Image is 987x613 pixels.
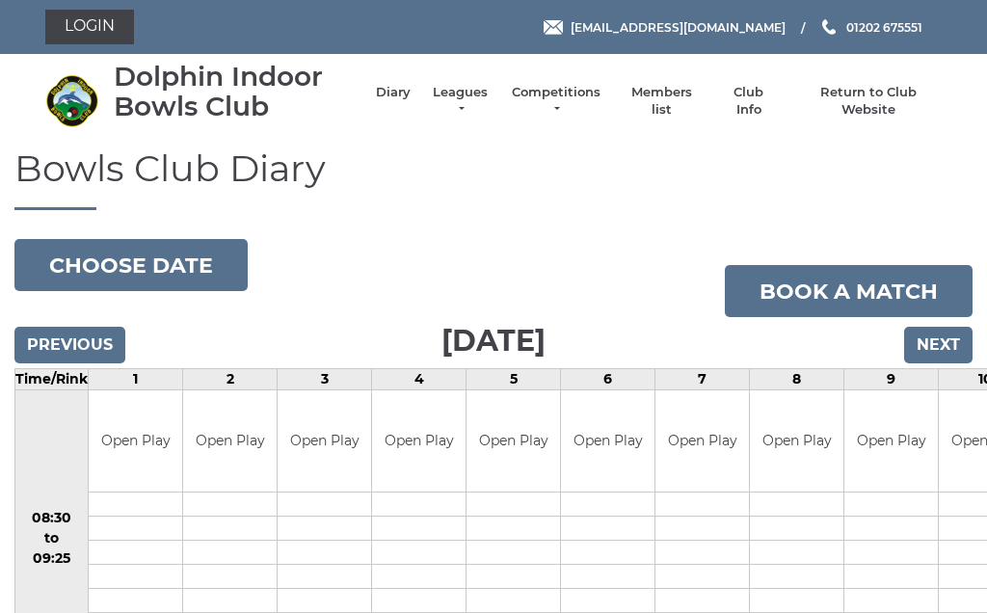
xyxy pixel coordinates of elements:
[819,18,922,37] a: Phone us 01202 675551
[14,239,248,291] button: Choose date
[467,369,561,390] td: 5
[278,369,372,390] td: 3
[114,62,357,121] div: Dolphin Indoor Bowls Club
[45,10,134,44] a: Login
[430,84,491,119] a: Leagues
[45,74,98,127] img: Dolphin Indoor Bowls Club
[750,369,844,390] td: 8
[544,18,786,37] a: Email [EMAIL_ADDRESS][DOMAIN_NAME]
[15,369,89,390] td: Time/Rink
[89,369,183,390] td: 1
[844,369,939,390] td: 9
[376,84,411,101] a: Diary
[14,327,125,363] input: Previous
[183,369,278,390] td: 2
[561,369,655,390] td: 6
[822,19,836,35] img: Phone us
[183,390,277,492] td: Open Play
[467,390,560,492] td: Open Play
[846,19,922,34] span: 01202 675551
[721,84,777,119] a: Club Info
[14,148,973,211] h1: Bowls Club Diary
[372,369,467,390] td: 4
[89,390,182,492] td: Open Play
[725,265,973,317] a: Book a match
[571,19,786,34] span: [EMAIL_ADDRESS][DOMAIN_NAME]
[278,390,371,492] td: Open Play
[372,390,466,492] td: Open Play
[844,390,938,492] td: Open Play
[750,390,843,492] td: Open Play
[655,390,749,492] td: Open Play
[655,369,750,390] td: 7
[510,84,602,119] a: Competitions
[561,390,654,492] td: Open Play
[621,84,701,119] a: Members list
[904,327,973,363] input: Next
[796,84,942,119] a: Return to Club Website
[544,20,563,35] img: Email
